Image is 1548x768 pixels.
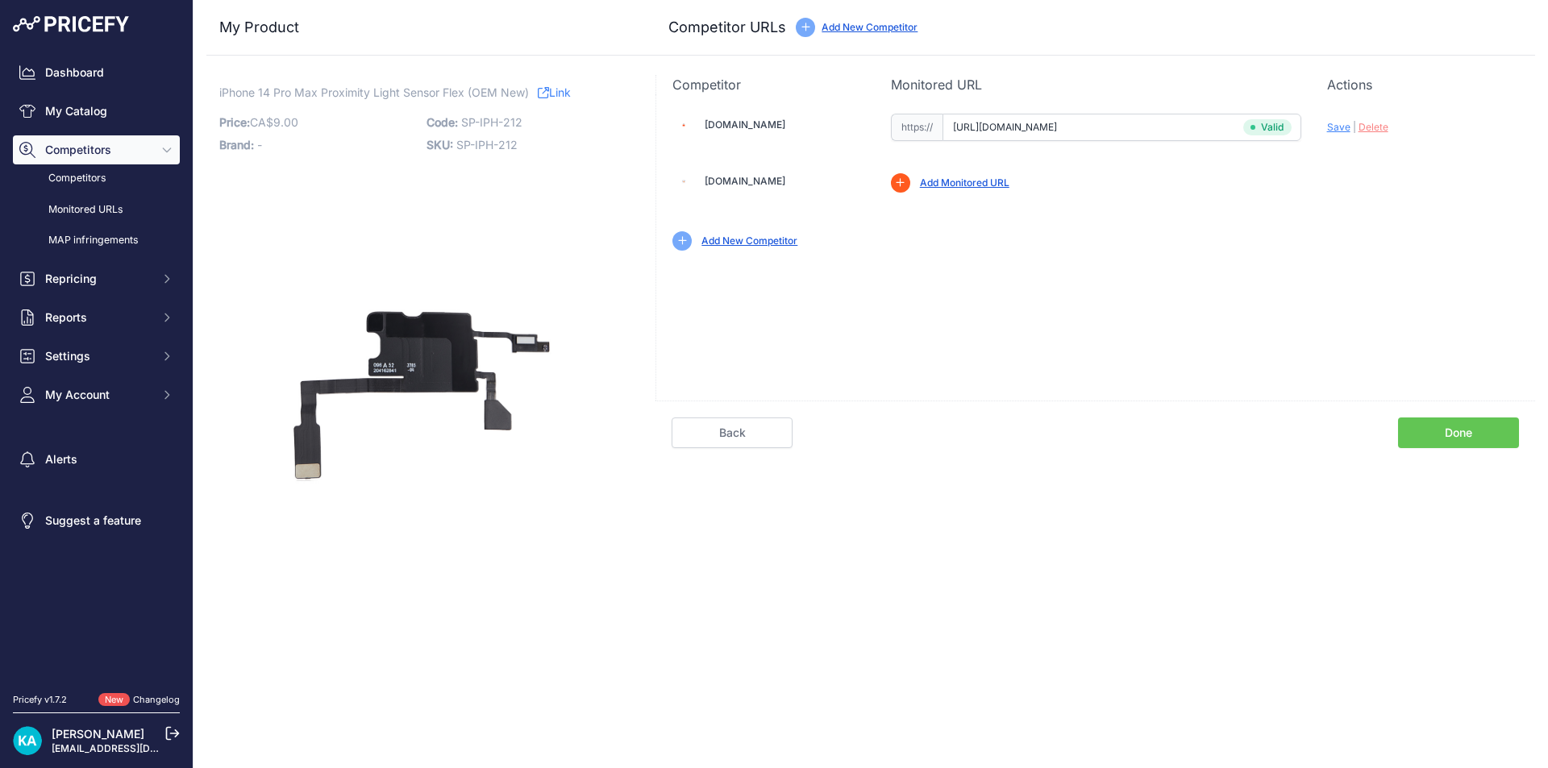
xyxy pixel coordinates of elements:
nav: Sidebar [13,58,180,674]
p: Monitored URL [891,75,1301,94]
span: | [1353,121,1356,133]
a: [DOMAIN_NAME] [705,175,785,187]
span: https:// [891,114,943,141]
button: Settings [13,342,180,371]
input: mtech.shop/product [943,114,1301,141]
p: CA$ [219,111,417,134]
span: Settings [45,348,151,364]
span: SKU: [427,138,453,152]
span: - [257,138,262,152]
a: Add New Competitor [701,235,797,247]
span: Code: [427,115,458,129]
a: Suggest a feature [13,506,180,535]
a: Add Monitored URL [920,176,1009,189]
a: Back [672,417,793,448]
a: [DOMAIN_NAME] [705,118,785,131]
a: Monitored URLs [13,196,180,224]
a: Dashboard [13,58,180,87]
span: Brand: [219,138,254,152]
button: Reports [13,303,180,332]
a: MAP infringements [13,226,180,255]
h3: My Product [219,16,623,39]
span: Competitors [45,142,151,158]
p: Competitor [672,75,864,94]
span: SP-IPH-212 [456,138,518,152]
p: Actions [1327,75,1519,94]
span: Price: [219,115,250,129]
a: Add New Competitor [822,21,918,33]
a: My Catalog [13,97,180,126]
a: [PERSON_NAME] [52,727,144,741]
span: 9.00 [273,115,298,129]
span: Repricing [45,271,151,287]
a: Link [538,82,571,102]
span: Save [1327,121,1350,133]
a: Competitors [13,164,180,193]
span: New [98,693,130,707]
span: Reports [45,309,151,326]
span: Delete [1359,121,1388,133]
a: Done [1398,417,1519,448]
img: Pricefy Logo [13,16,129,32]
button: Competitors [13,135,180,164]
div: Pricefy v1.7.2 [13,693,67,707]
span: My Account [45,387,151,403]
a: [EMAIL_ADDRESS][DOMAIN_NAME] [52,742,220,754]
a: Alerts [13,445,180,474]
a: Changelog [133,694,180,705]
button: My Account [13,380,180,409]
button: Repricing [13,264,180,293]
span: iPhone 14 Pro Max Proximity Light Sensor Flex (OEM New) [219,82,529,102]
h3: Competitor URLs [668,16,786,39]
span: SP-IPH-212 [461,115,522,129]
